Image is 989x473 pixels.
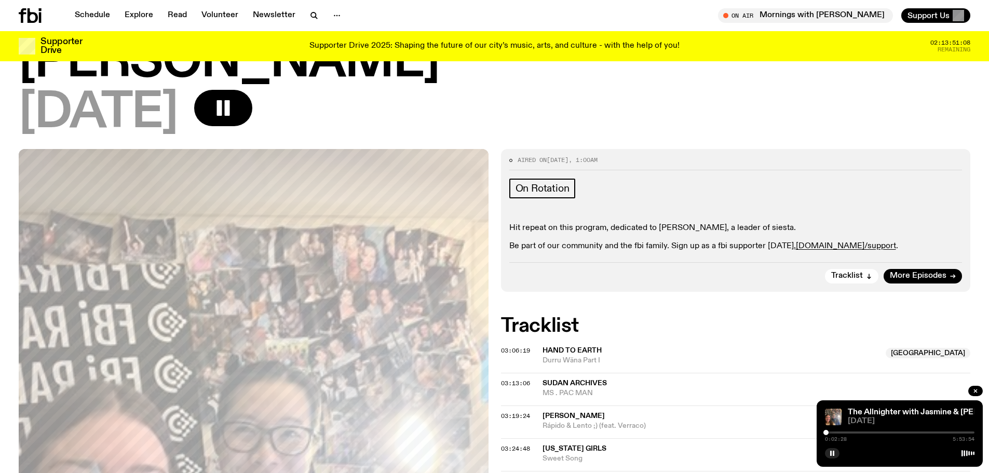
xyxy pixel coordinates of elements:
[547,156,568,164] span: [DATE]
[543,421,971,431] span: Rápido & Lento ;) (feat. Verraco)
[953,437,974,442] span: 5:53:54
[40,37,82,55] h3: Supporter Drive
[501,413,530,419] button: 03:19:24
[890,272,946,280] span: More Episodes
[509,223,963,233] p: Hit repeat on this program, dedicated to [PERSON_NAME], a leader of siesta.
[543,356,880,366] span: Durru Wäna Part I
[509,241,963,251] p: Be part of our community and the fbi family. Sign up as a fbi supporter [DATE], .
[501,379,530,387] span: 03:13:06
[501,444,530,453] span: 03:24:48
[543,388,971,398] span: MS . PAC MAN
[501,446,530,452] button: 03:24:48
[247,8,302,23] a: Newsletter
[543,347,602,354] span: Hand to Earth
[938,47,970,52] span: Remaining
[543,380,607,387] span: Sudan Archives
[118,8,159,23] a: Explore
[501,412,530,420] span: 03:19:24
[825,269,878,283] button: Tracklist
[516,183,570,194] span: On Rotation
[19,90,178,137] span: [DATE]
[161,8,193,23] a: Read
[796,242,896,250] a: [DOMAIN_NAME]/support
[543,454,880,464] span: Sweet Song
[501,317,971,335] h2: Tracklist
[509,179,576,198] a: On Rotation
[501,381,530,386] button: 03:13:06
[501,348,530,354] button: 03:06:19
[543,445,606,452] span: [US_STATE] Girls
[901,8,970,23] button: Support Us
[930,40,970,46] span: 02:13:51:08
[907,11,950,20] span: Support Us
[518,156,547,164] span: Aired on
[501,346,530,355] span: 03:06:19
[69,8,116,23] a: Schedule
[884,269,962,283] a: More Episodes
[718,8,893,23] button: On AirMornings with [PERSON_NAME]
[195,8,245,23] a: Volunteer
[848,417,974,425] span: [DATE]
[309,42,680,51] p: Supporter Drive 2025: Shaping the future of our city’s music, arts, and culture - with the help o...
[543,412,605,420] span: [PERSON_NAME]
[568,156,598,164] span: , 1:00am
[825,437,847,442] span: 0:02:28
[886,348,970,358] span: [GEOGRAPHIC_DATA]
[831,272,863,280] span: Tracklist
